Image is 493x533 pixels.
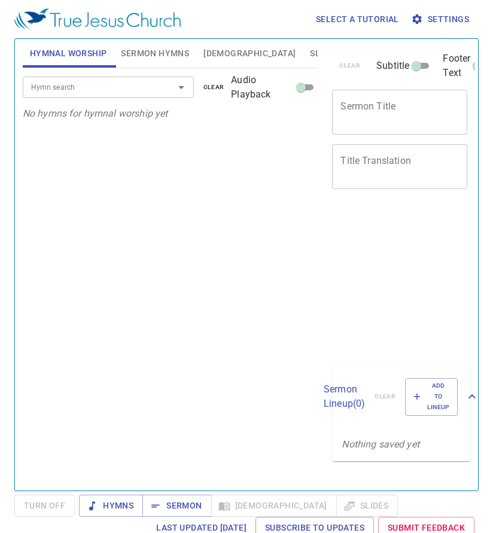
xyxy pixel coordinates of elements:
[203,82,224,93] span: clear
[203,46,296,61] span: [DEMOGRAPHIC_DATA]
[23,108,168,119] i: No hymns for hymnal worship yet
[405,378,458,416] button: Add to Lineup
[324,382,365,411] p: Sermon Lineup ( 0 )
[310,46,338,61] span: Slides
[327,202,442,361] iframe: from-child
[30,46,107,61] span: Hymnal Worship
[311,8,404,31] button: Select a tutorial
[332,366,470,428] div: Sermon Lineup(0)clearAdd to Lineup
[142,495,211,517] button: Sermon
[79,495,143,517] button: Hymns
[443,51,470,80] span: Footer Text
[121,46,189,61] span: Sermon Hymns
[14,8,181,30] img: True Jesus Church
[316,12,399,27] span: Select a tutorial
[152,498,202,513] span: Sermon
[342,438,419,450] i: Nothing saved yet
[409,8,474,31] button: Settings
[413,380,450,413] span: Add to Lineup
[231,73,294,102] span: Audio Playback
[196,80,232,95] button: clear
[413,12,469,27] span: Settings
[89,498,133,513] span: Hymns
[376,59,409,73] span: Subtitle
[173,79,190,96] button: Open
